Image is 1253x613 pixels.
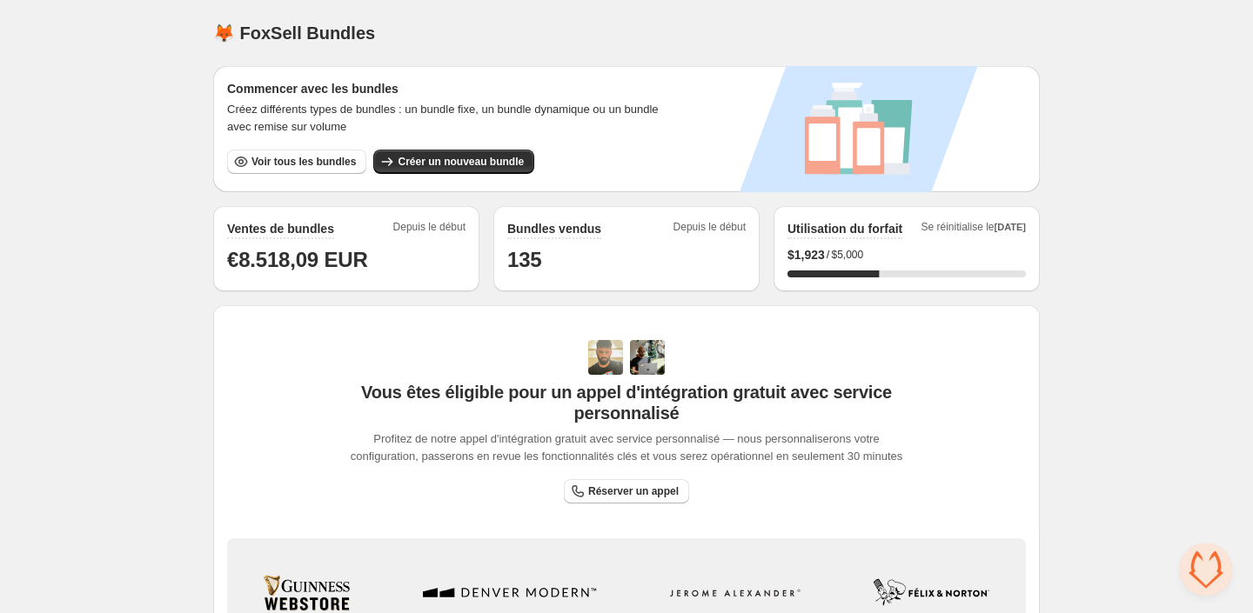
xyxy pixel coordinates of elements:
h2: Bundles vendus [507,220,601,237]
a: Réserver un appel [564,479,689,503]
h1: 135 [507,246,746,274]
span: $5,000 [831,248,863,262]
span: [DATE] [995,222,1026,232]
span: Voir tous les bundles [251,155,356,169]
h1: 🦊 FoxSell Bundles [213,23,375,43]
button: Créer un nouveau bundle [373,150,534,174]
span: Depuis le début [673,220,746,239]
img: Prakhar [630,340,665,375]
h2: Ventes de bundles [227,220,334,237]
div: Open chat [1180,543,1232,596]
h1: €8.518,09 EUR [227,246,466,274]
h3: Commencer avec les bundles [227,80,680,97]
img: Adi [588,340,623,375]
span: Depuis le début [393,220,466,239]
h2: Utilisation du forfait [787,220,902,237]
span: Créer un nouveau bundle [398,155,524,169]
div: / [787,246,1026,263]
button: Voir tous les bundles [227,150,366,174]
span: Réserver un appel [588,484,679,498]
span: Profitez de notre appel d'intégration gratuit avec service personnalisé — nous personnaliserons v... [347,430,907,465]
span: $ 1,923 [787,246,825,263]
span: Créez différents types de bundles : un bundle fixe, un bundle dynamique ou un bundle avec remise ... [227,101,680,136]
span: Vous êtes éligible pour un appel d'intégration gratuit avec service personnalisé [347,382,907,423]
span: Se réinitialise le [921,220,1026,239]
